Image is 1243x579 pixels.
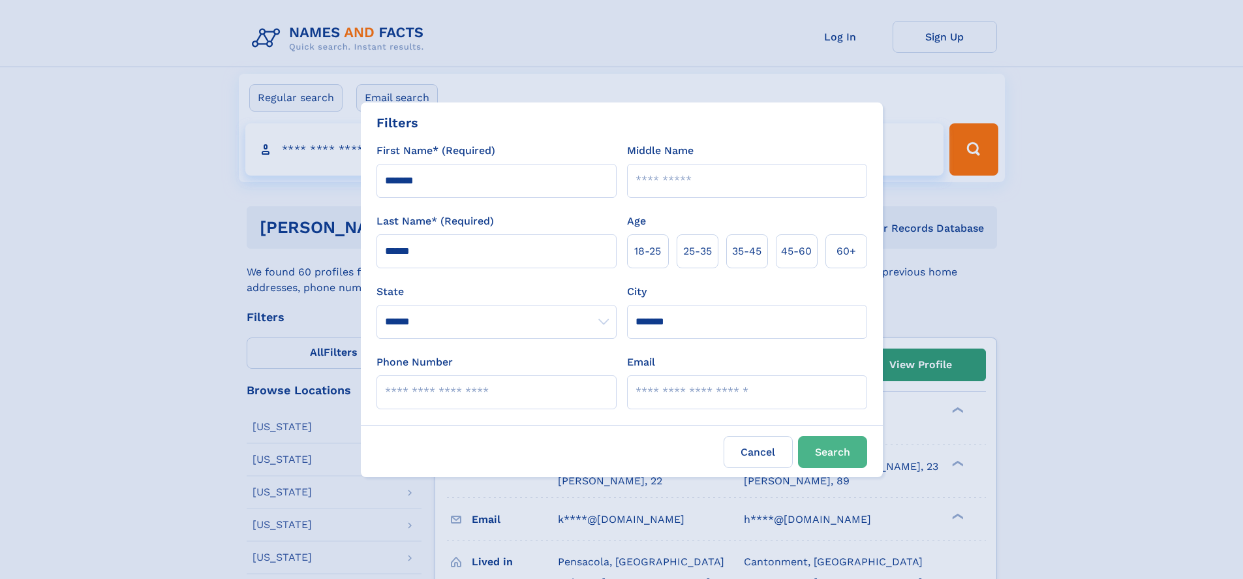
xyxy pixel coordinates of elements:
label: Last Name* (Required) [376,213,494,229]
span: 25‑35 [683,243,712,259]
span: 35‑45 [732,243,761,259]
span: 18‑25 [634,243,661,259]
label: Phone Number [376,354,453,370]
label: State [376,284,617,300]
label: Age [627,213,646,229]
div: Filters [376,113,418,133]
span: 60+ [836,243,856,259]
span: 45‑60 [781,243,812,259]
label: City [627,284,647,300]
label: First Name* (Required) [376,143,495,159]
button: Search [798,436,867,468]
label: Middle Name [627,143,694,159]
label: Email [627,354,655,370]
label: Cancel [724,436,793,468]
